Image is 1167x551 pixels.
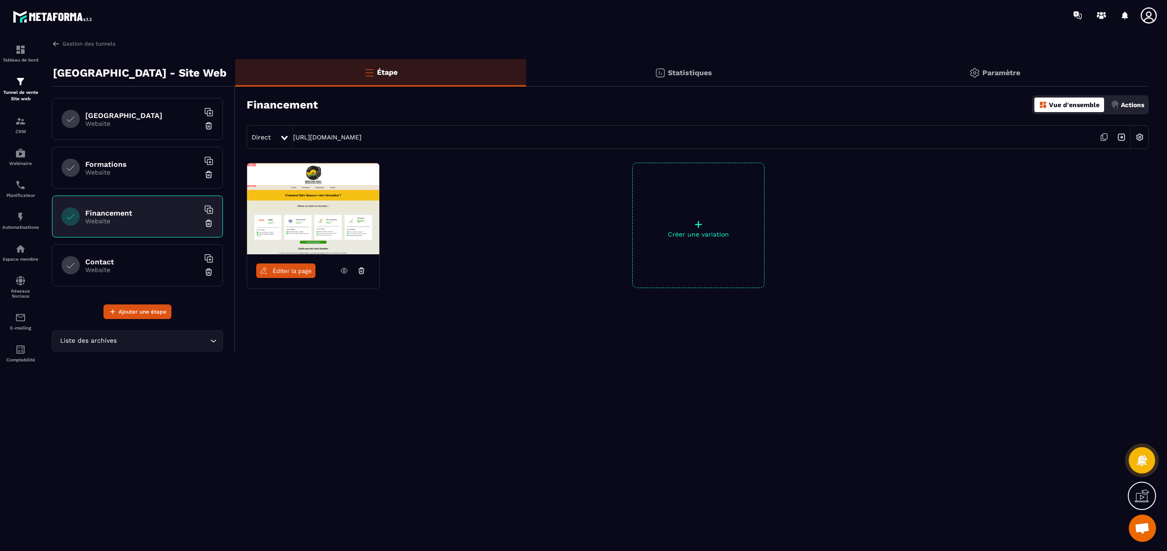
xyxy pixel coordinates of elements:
[2,357,39,362] p: Comptabilité
[119,307,166,316] span: Ajouter une étape
[15,344,26,355] img: accountant
[2,325,39,330] p: E-mailing
[247,98,318,111] h3: Financement
[15,148,26,159] img: automations
[2,69,39,109] a: formationformationTunnel de vente Site web
[204,219,213,228] img: trash
[969,67,980,78] img: setting-gr.5f69749f.svg
[1113,129,1130,146] img: arrow-next.bcc2205e.svg
[1121,101,1144,108] p: Actions
[52,40,60,48] img: arrow
[119,336,208,346] input: Search for option
[2,89,39,102] p: Tunnel de vente Site web
[256,263,315,278] a: Éditer la page
[2,129,39,134] p: CRM
[2,109,39,141] a: formationformationCRM
[1111,101,1119,109] img: actions.d6e523a2.png
[13,8,95,25] img: logo
[15,243,26,254] img: automations
[2,205,39,237] a: automationsautomationsAutomatisations
[247,163,379,254] img: image
[15,180,26,191] img: scheduler
[2,257,39,262] p: Espace membre
[2,141,39,173] a: automationsautomationsWebinaire
[2,193,39,198] p: Planificateur
[1049,101,1100,108] p: Vue d'ensemble
[85,160,199,169] h6: Formations
[15,275,26,286] img: social-network
[982,68,1020,77] p: Paramètre
[15,44,26,55] img: formation
[85,257,199,266] h6: Contact
[2,37,39,69] a: formationformationTableau de bord
[53,64,227,82] p: [GEOGRAPHIC_DATA] - Site Web
[2,57,39,62] p: Tableau de bord
[52,40,115,48] a: Gestion des tunnels
[85,111,199,120] h6: [GEOGRAPHIC_DATA]
[85,209,199,217] h6: Financement
[2,337,39,369] a: accountantaccountantComptabilité
[252,134,271,141] span: Direct
[1039,101,1047,109] img: dashboard-orange.40269519.svg
[633,218,764,231] p: +
[2,237,39,268] a: automationsautomationsEspace membre
[15,76,26,87] img: formation
[103,304,171,319] button: Ajouter une étape
[85,120,199,127] p: Website
[293,134,361,141] a: [URL][DOMAIN_NAME]
[2,305,39,337] a: emailemailE-mailing
[2,288,39,299] p: Réseaux Sociaux
[377,68,398,77] p: Étape
[1131,129,1148,146] img: setting-w.858f3a88.svg
[15,211,26,222] img: automations
[85,217,199,225] p: Website
[633,231,764,238] p: Créer une variation
[1129,515,1156,542] div: Ouvrir le chat
[204,170,213,179] img: trash
[85,169,199,176] p: Website
[52,330,223,351] div: Search for option
[2,173,39,205] a: schedulerschedulerPlanificateur
[2,161,39,166] p: Webinaire
[364,67,375,78] img: bars-o.4a397970.svg
[15,312,26,323] img: email
[204,121,213,130] img: trash
[15,116,26,127] img: formation
[2,225,39,230] p: Automatisations
[85,266,199,273] p: Website
[273,268,312,274] span: Éditer la page
[668,68,712,77] p: Statistiques
[204,268,213,277] img: trash
[58,336,119,346] span: Liste des archives
[655,67,666,78] img: stats.20deebd0.svg
[2,268,39,305] a: social-networksocial-networkRéseaux Sociaux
